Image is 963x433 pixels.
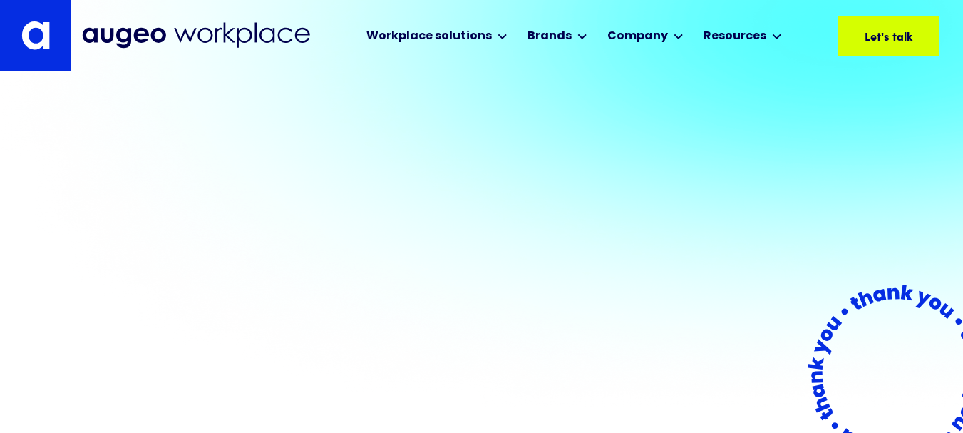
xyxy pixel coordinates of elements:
[838,16,939,56] a: Let's talk
[82,22,310,49] img: Augeo Workplace business unit full logo in mignight blue.
[607,28,668,45] div: Company
[366,28,492,45] div: Workplace solutions
[527,28,572,45] div: Brands
[704,28,766,45] div: Resources
[21,21,50,50] img: Augeo's "a" monogram decorative logo in white.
